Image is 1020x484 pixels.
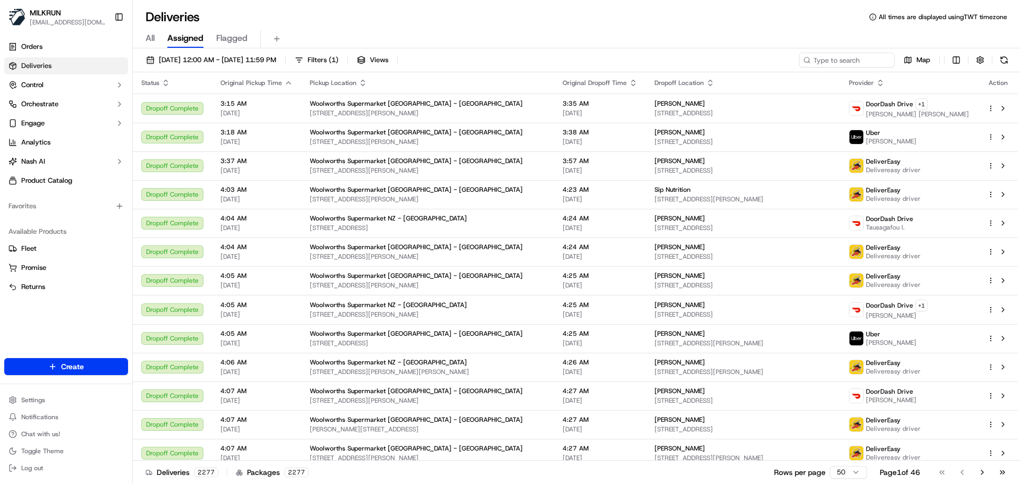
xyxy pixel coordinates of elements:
[654,128,705,137] span: [PERSON_NAME]
[370,55,388,65] span: Views
[21,61,52,71] span: Deliveries
[563,444,637,453] span: 4:27 AM
[310,99,523,108] span: Woolworths Supermarket [GEOGRAPHIC_DATA] - [GEOGRAPHIC_DATA]
[849,360,863,374] img: delivereasy_logo.png
[310,185,523,194] span: Woolworths Supermarket [GEOGRAPHIC_DATA] - [GEOGRAPHIC_DATA]
[866,396,916,404] span: [PERSON_NAME]
[654,415,705,424] span: [PERSON_NAME]
[21,42,42,52] span: Orders
[220,339,293,347] span: [DATE]
[849,159,863,173] img: delivereasy_logo.png
[866,387,913,396] span: DoorDash Drive
[4,172,128,189] a: Product Catalog
[220,109,293,117] span: [DATE]
[563,271,637,280] span: 4:25 AM
[849,188,863,201] img: delivereasy_logo.png
[563,252,637,261] span: [DATE]
[216,32,248,45] span: Flagged
[329,55,338,65] span: ( 1 )
[141,53,281,67] button: [DATE] 12:00 AM - [DATE] 11:59 PM
[654,425,832,434] span: [STREET_ADDRESS]
[915,300,928,311] button: +1
[866,215,913,223] span: DoorDash Drive
[220,195,293,203] span: [DATE]
[4,240,128,257] button: Fleet
[866,338,916,347] span: [PERSON_NAME]
[220,166,293,175] span: [DATE]
[310,339,546,347] span: [STREET_ADDRESS]
[849,79,874,87] span: Provider
[4,410,128,424] button: Notifications
[654,195,832,203] span: [STREET_ADDRESS][PERSON_NAME]
[866,424,921,433] span: Delivereasy driver
[866,445,900,453] span: DeliverEasy
[220,243,293,251] span: 4:04 AM
[220,79,282,87] span: Original Pickup Time
[30,7,61,18] button: MILKRUN
[849,303,863,317] img: doordash_logo_v2.png
[654,358,705,367] span: [PERSON_NAME]
[310,128,523,137] span: Woolworths Supermarket [GEOGRAPHIC_DATA] - [GEOGRAPHIC_DATA]
[4,278,128,295] button: Returns
[310,157,523,165] span: Woolworths Supermarket [GEOGRAPHIC_DATA] - [GEOGRAPHIC_DATA]
[21,447,64,455] span: Toggle Theme
[310,454,546,462] span: [STREET_ADDRESS][PERSON_NAME]
[866,157,900,166] span: DeliverEasy
[866,110,969,118] span: [PERSON_NAME] [PERSON_NAME]
[997,53,1011,67] button: Refresh
[849,245,863,259] img: delivereasy_logo.png
[563,224,637,232] span: [DATE]
[310,425,546,434] span: [PERSON_NAME][STREET_ADDRESS]
[310,310,546,319] span: [STREET_ADDRESS][PERSON_NAME]
[21,244,37,253] span: Fleet
[220,128,293,137] span: 3:18 AM
[654,99,705,108] span: [PERSON_NAME]
[220,444,293,453] span: 4:07 AM
[654,368,832,376] span: [STREET_ADDRESS][PERSON_NAME]
[563,454,637,462] span: [DATE]
[4,393,128,407] button: Settings
[310,271,523,280] span: Woolworths Supermarket [GEOGRAPHIC_DATA] - [GEOGRAPHIC_DATA]
[866,311,928,320] span: [PERSON_NAME]
[220,454,293,462] span: [DATE]
[915,98,928,110] button: +1
[220,310,293,319] span: [DATE]
[310,195,546,203] span: [STREET_ADDRESS][PERSON_NAME]
[654,396,832,405] span: [STREET_ADDRESS]
[220,157,293,165] span: 3:37 AM
[866,272,900,281] span: DeliverEasy
[563,281,637,290] span: [DATE]
[774,467,826,478] p: Rows per page
[4,259,128,276] button: Promise
[220,415,293,424] span: 4:07 AM
[654,138,832,146] span: [STREET_ADDRESS]
[61,361,84,372] span: Create
[4,4,110,30] button: MILKRUNMILKRUN[EMAIL_ADDRESS][DOMAIN_NAME]
[849,446,863,460] img: delivereasy_logo.png
[654,454,832,462] span: [STREET_ADDRESS][PERSON_NAME]
[799,53,895,67] input: Type to search
[654,79,704,87] span: Dropoff Location
[21,282,45,292] span: Returns
[563,185,637,194] span: 4:23 AM
[654,310,832,319] span: [STREET_ADDRESS]
[866,166,921,174] span: Delivereasy driver
[866,330,880,338] span: Uber
[194,468,218,477] div: 2277
[654,185,691,194] span: Sip Nutrition
[352,53,393,67] button: Views
[866,137,916,146] span: [PERSON_NAME]
[866,194,921,203] span: Delivereasy driver
[849,389,863,403] img: doordash_logo_v2.png
[8,244,124,253] a: Fleet
[220,281,293,290] span: [DATE]
[563,368,637,376] span: [DATE]
[220,368,293,376] span: [DATE]
[30,18,106,27] button: [EMAIL_ADDRESS][DOMAIN_NAME]
[220,252,293,261] span: [DATE]
[220,358,293,367] span: 4:06 AM
[220,425,293,434] span: [DATE]
[654,157,705,165] span: [PERSON_NAME]
[141,79,159,87] span: Status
